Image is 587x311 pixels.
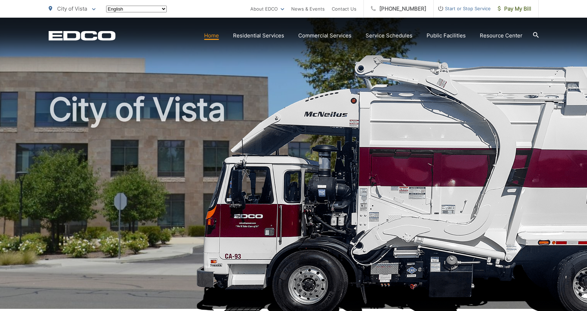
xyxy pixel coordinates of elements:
a: Residential Services [233,31,284,40]
a: Public Facilities [427,31,466,40]
a: Home [204,31,219,40]
span: Pay My Bill [498,5,531,13]
a: News & Events [291,5,325,13]
select: Select a language [106,6,167,12]
a: EDCD logo. Return to the homepage. [49,31,116,41]
a: Contact Us [332,5,356,13]
a: Commercial Services [298,31,351,40]
span: City of Vista [57,5,87,12]
a: Service Schedules [366,31,412,40]
a: Resource Center [480,31,522,40]
a: About EDCO [250,5,284,13]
